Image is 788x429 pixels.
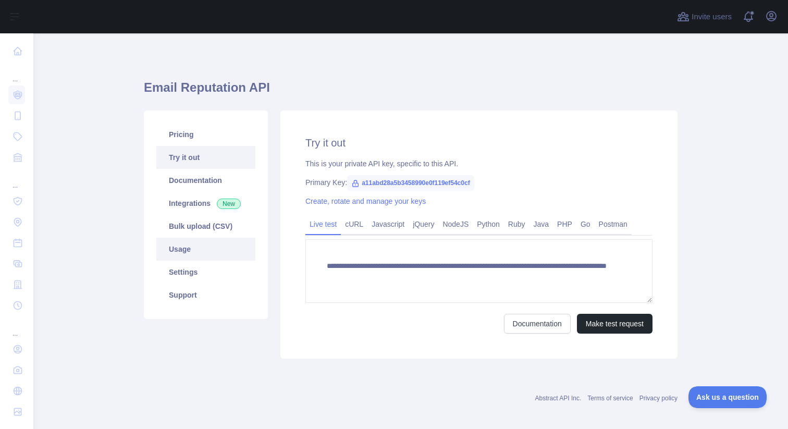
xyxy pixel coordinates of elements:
a: Support [156,284,255,307]
a: Pricing [156,123,255,146]
a: Java [530,216,553,232]
a: Settings [156,261,255,284]
h1: Email Reputation API [144,79,678,104]
button: Invite users [675,8,734,25]
a: Documentation [156,169,255,192]
a: NodeJS [438,216,473,232]
div: This is your private API key, specific to this API. [305,158,652,169]
span: New [217,199,241,209]
a: PHP [553,216,576,232]
a: Privacy policy [639,395,678,402]
a: Javascript [367,216,409,232]
h2: Try it out [305,136,652,150]
div: Primary Key: [305,177,652,188]
a: Live test [305,216,341,232]
a: Documentation [504,314,571,334]
a: Postman [595,216,632,232]
a: Create, rotate and manage your keys [305,197,426,205]
a: Ruby [504,216,530,232]
a: Integrations New [156,192,255,215]
a: Usage [156,238,255,261]
div: ... [8,169,25,190]
iframe: Toggle Customer Support [688,386,767,408]
div: ... [8,63,25,83]
a: jQuery [409,216,438,232]
a: Abstract API Inc. [535,395,582,402]
span: a11abd28a5b3458990e0f119ef54c0cf [347,175,474,191]
button: Make test request [577,314,652,334]
a: Python [473,216,504,232]
span: Invite users [692,11,732,23]
a: Try it out [156,146,255,169]
a: Go [576,216,595,232]
div: ... [8,317,25,338]
a: Terms of service [587,395,633,402]
a: Bulk upload (CSV) [156,215,255,238]
a: cURL [341,216,367,232]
